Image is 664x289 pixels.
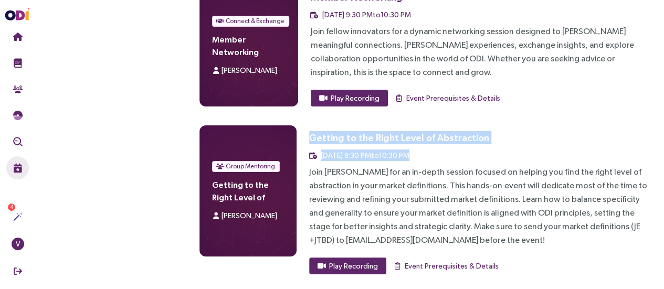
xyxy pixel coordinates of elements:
[309,258,386,274] button: Play Recording
[212,178,284,204] h4: Getting to the Right Level of Abstraction
[13,111,23,120] img: JTBD Needs Framework
[13,163,23,173] img: Live Events
[212,33,286,58] h4: Member Networking
[13,84,23,94] img: Community
[321,151,409,159] span: [DATE] 9:30 PM to 10:30 PM
[309,131,489,144] div: Getting to the Right Level of Abstraction
[309,165,647,247] div: Join [PERSON_NAME] for an in-depth session focused on helping you find the right level of abstrac...
[322,10,411,19] span: [DATE] 9:30 PM to 10:30 PM
[13,58,23,68] img: Training
[406,92,500,104] span: Event Prerequisites & Details
[222,66,277,74] span: [PERSON_NAME]
[6,156,29,179] button: Live Events
[10,204,14,211] span: 4
[13,137,23,146] img: Outcome Validation
[16,238,20,250] span: V
[6,78,29,101] button: Community
[331,92,380,104] span: Play Recording
[226,16,284,26] span: Connect & Exchange
[311,90,388,106] button: Play Recording
[222,211,277,220] span: [PERSON_NAME]
[6,130,29,153] button: Outcome Validation
[8,204,15,211] sup: 4
[6,104,29,127] button: Needs Framework
[6,260,29,283] button: Sign Out
[329,260,378,272] span: Play Recording
[6,25,29,48] button: Home
[6,51,29,74] button: Training
[311,25,647,79] div: Join fellow innovators for a dynamic networking session designed to [PERSON_NAME] meaningful conn...
[226,161,275,172] span: Group Mentoring
[393,258,499,274] button: Event Prerequisites & Details
[405,260,499,272] span: Event Prerequisites & Details
[13,212,23,221] img: Actions
[394,90,501,106] button: Event Prerequisites & Details
[6,232,29,255] button: V
[6,205,29,228] button: Actions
